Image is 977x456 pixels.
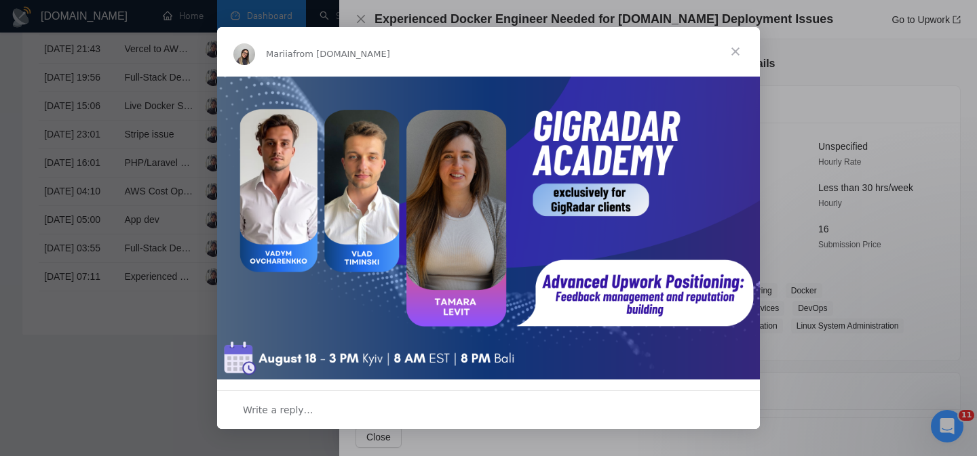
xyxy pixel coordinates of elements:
span: Close [711,27,760,76]
span: Mariia [266,49,293,59]
span: from [DOMAIN_NAME] [293,49,390,59]
div: Open conversation and reply [217,390,760,429]
span: Write a reply… [243,401,313,419]
img: Profile image for Mariia [233,43,255,65]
